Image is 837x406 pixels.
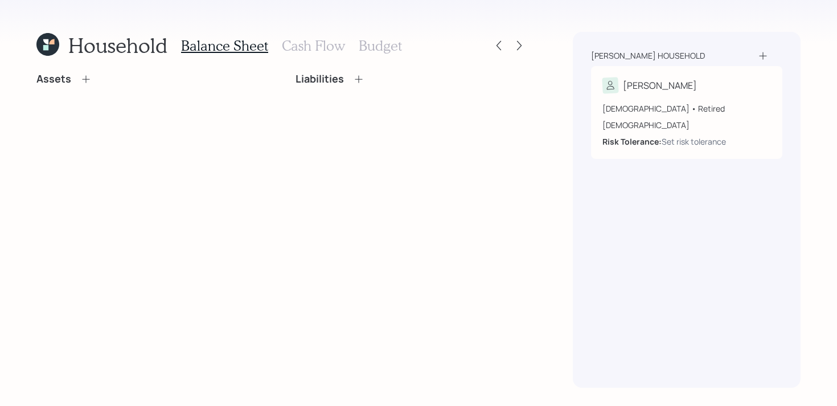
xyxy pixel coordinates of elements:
h3: Cash Flow [282,38,345,54]
div: Set risk tolerance [662,136,726,147]
div: [DEMOGRAPHIC_DATA] • Retired [602,102,771,114]
div: [DEMOGRAPHIC_DATA] [602,119,771,131]
div: [PERSON_NAME] household [591,50,705,61]
h1: Household [68,33,167,58]
h4: Assets [36,73,71,85]
h3: Budget [359,38,402,54]
h4: Liabilities [296,73,344,85]
div: [PERSON_NAME] [623,79,697,92]
h3: Balance Sheet [181,38,268,54]
b: Risk Tolerance: [602,136,662,147]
